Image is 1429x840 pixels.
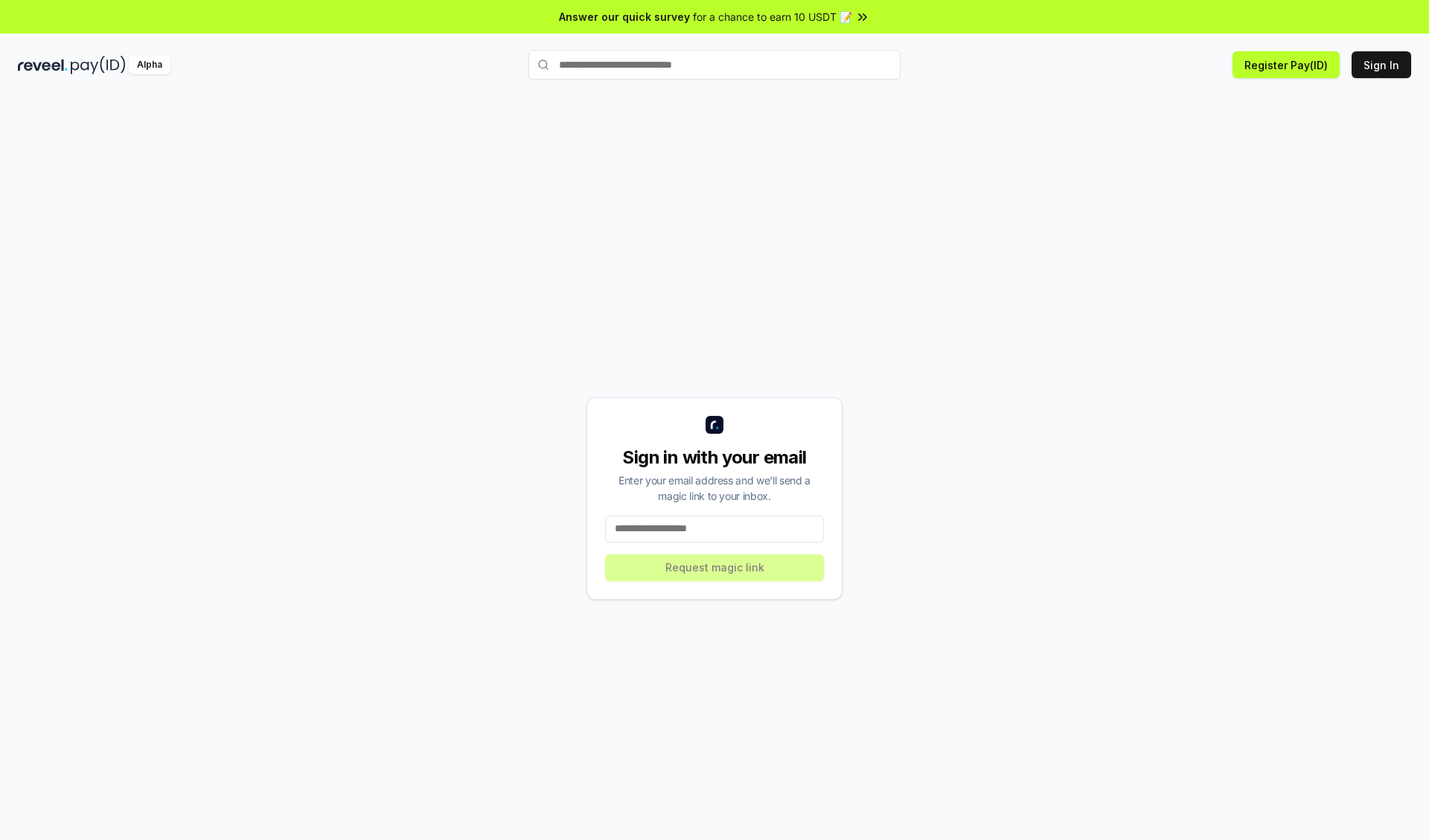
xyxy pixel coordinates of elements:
button: Register Pay(ID) [1233,51,1340,78]
img: pay_id [71,56,126,74]
img: logo_small [706,416,723,434]
span: for a chance to earn 10 USDT 📝 [693,9,852,25]
span: Answer our quick survey [559,9,690,25]
img: reveel_dark [18,56,68,74]
div: Enter your email address and we’ll send a magic link to your inbox. [605,472,824,504]
div: Sign in with your email [605,446,824,469]
div: Alpha [129,56,170,74]
button: Sign In [1352,51,1411,78]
